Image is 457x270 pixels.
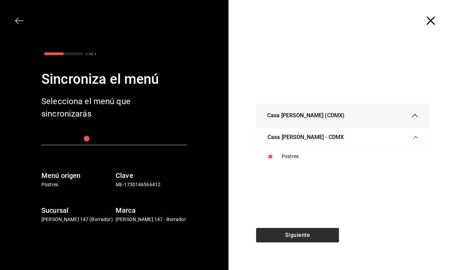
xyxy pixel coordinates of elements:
div: Selecciona el menú que sincronizarás [41,95,152,120]
button: Siguiente [256,228,339,242]
span: Casa [PERSON_NAME] (CDMX) [267,111,344,120]
span: Casa [PERSON_NAME] - CDMX [268,133,344,141]
div: Postres [282,153,418,160]
h6: Sucursal [41,205,113,216]
h6: Marca [116,205,187,216]
p: [PERSON_NAME] 147 (Borrador) [41,216,113,223]
h6: Clave [116,170,187,181]
p: [PERSON_NAME] 147 - Borrador [116,216,187,223]
p: ME-1730146566412 [116,181,187,188]
p: Postres [41,181,113,188]
h6: Menú origen [41,170,113,181]
div: 2 DE 4 [86,51,96,57]
div: Sincroniza el menú [41,69,187,90]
